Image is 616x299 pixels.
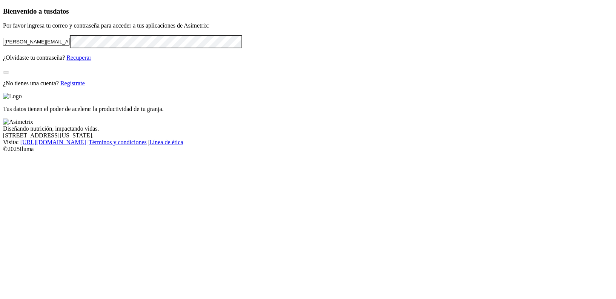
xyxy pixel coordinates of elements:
a: Línea de ética [149,139,183,145]
p: ¿No tienes una cuenta? [3,80,613,87]
p: ¿Olvidaste tu contraseña? [3,54,613,61]
div: Diseñando nutrición, impactando vidas. [3,125,613,132]
p: Por favor ingresa tu correo y contraseña para acceder a tus aplicaciones de Asimetrix: [3,22,613,29]
div: © 2025 Iluma [3,146,613,153]
input: Tu correo [3,38,70,46]
img: Logo [3,93,22,100]
div: Visita : | | [3,139,613,146]
a: Términos y condiciones [89,139,147,145]
h3: Bienvenido a tus [3,7,613,15]
a: Regístrate [60,80,85,86]
a: [URL][DOMAIN_NAME] [20,139,86,145]
p: Tus datos tienen el poder de acelerar la productividad de tu granja. [3,106,613,113]
img: Asimetrix [3,119,33,125]
div: [STREET_ADDRESS][US_STATE]. [3,132,613,139]
span: datos [53,7,69,15]
a: Recuperar [66,54,91,61]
